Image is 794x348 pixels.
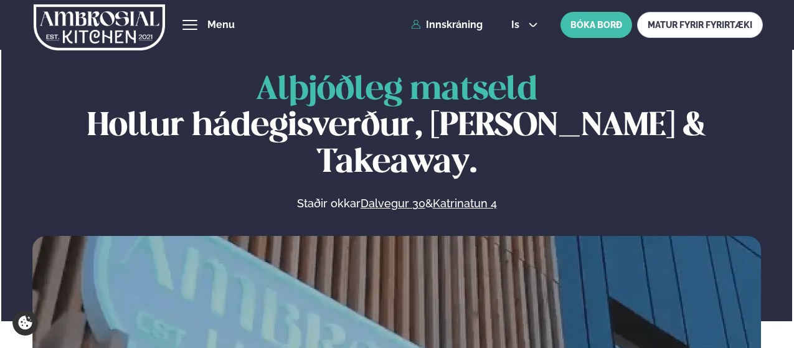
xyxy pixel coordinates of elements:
[256,75,537,106] span: Alþjóðleg matseld
[161,196,632,211] p: Staðir okkar &
[12,310,38,336] a: Cookie settings
[182,17,197,32] button: hamburger
[637,12,763,38] a: MATUR FYRIR FYRIRTÆKI
[32,72,761,181] h1: Hollur hádegisverður, [PERSON_NAME] & Takeaway.
[34,2,165,53] img: logo
[433,196,497,211] a: Katrinatun 4
[560,12,632,38] button: BÓKA BORÐ
[361,196,425,211] a: Dalvegur 30
[501,20,548,30] button: is
[411,19,483,31] a: Innskráning
[511,20,523,30] span: is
